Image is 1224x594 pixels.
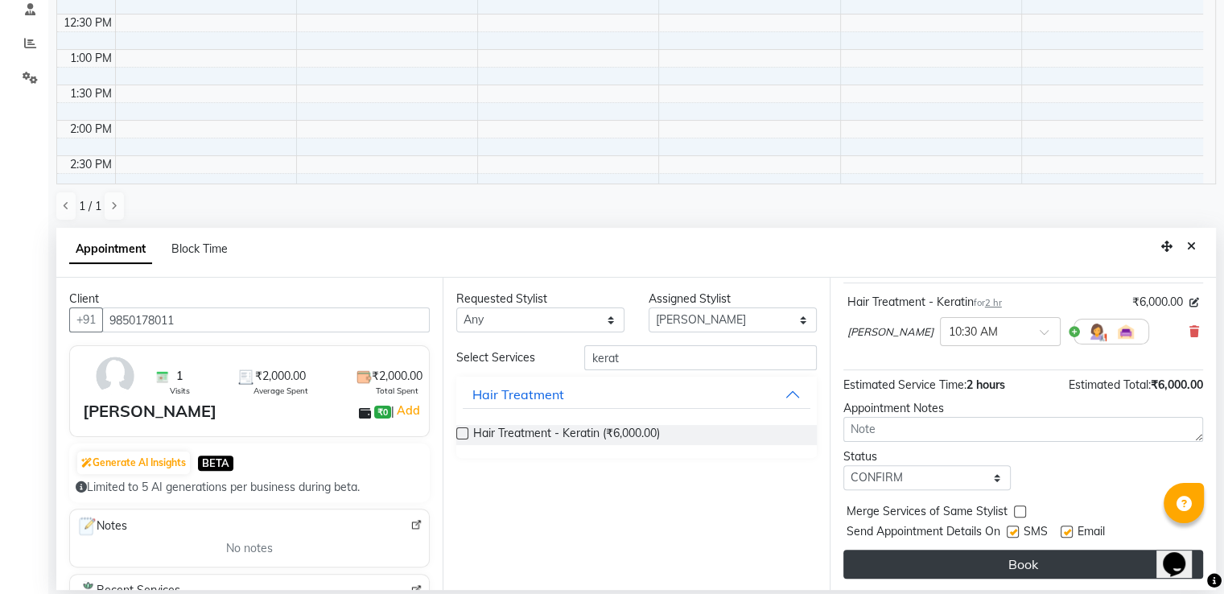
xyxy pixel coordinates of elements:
[1189,298,1199,307] i: Edit price
[584,345,816,370] input: Search by service name
[444,349,572,366] div: Select Services
[391,401,422,420] span: |
[1156,530,1208,578] iframe: chat widget
[79,198,101,215] span: 1 / 1
[76,516,127,537] span: Notes
[1024,523,1048,543] span: SMS
[374,406,391,419] span: ₹0
[1116,322,1135,341] img: Interior.png
[171,241,228,256] span: Block Time
[473,425,660,445] span: Hair Treatment - Keratin (₹6,000.00)
[1069,377,1151,392] span: Estimated Total:
[83,399,216,423] div: [PERSON_NAME]
[253,385,308,397] span: Average Spent
[463,380,810,409] button: Hair Treatment
[60,14,115,31] div: 12:30 PM
[649,291,817,307] div: Assigned Stylist
[974,297,1002,308] small: for
[394,401,422,420] a: Add
[92,353,138,399] img: avatar
[1180,234,1203,259] button: Close
[456,291,624,307] div: Requested Stylist
[67,50,115,67] div: 1:00 PM
[472,385,564,404] div: Hair Treatment
[170,385,190,397] span: Visits
[847,503,1008,523] span: Merge Services of Same Stylist
[843,550,1203,579] button: Book
[76,479,423,496] div: Limited to 5 AI generations per business during beta.
[67,156,115,173] div: 2:30 PM
[69,291,430,307] div: Client
[1151,377,1203,392] span: ₹6,000.00
[198,456,233,471] span: BETA
[372,368,422,385] span: ₹2,000.00
[985,297,1002,308] span: 2 hr
[226,540,273,557] span: No notes
[843,400,1203,417] div: Appointment Notes
[1132,294,1183,311] span: ₹6,000.00
[69,307,103,332] button: +91
[69,235,152,264] span: Appointment
[77,452,190,474] button: Generate AI Insights
[966,377,1005,392] span: 2 hours
[847,294,1002,311] div: Hair Treatment - Keratin
[67,85,115,102] div: 1:30 PM
[847,324,933,340] span: [PERSON_NAME]
[176,368,183,385] span: 1
[1087,322,1107,341] img: Hairdresser.png
[847,523,1000,543] span: Send Appointment Details On
[376,385,418,397] span: Total Spent
[843,448,1012,465] div: Status
[1078,523,1105,543] span: Email
[102,307,430,332] input: Search by Name/Mobile/Email/Code
[255,368,306,385] span: ₹2,000.00
[67,121,115,138] div: 2:00 PM
[843,377,966,392] span: Estimated Service Time:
